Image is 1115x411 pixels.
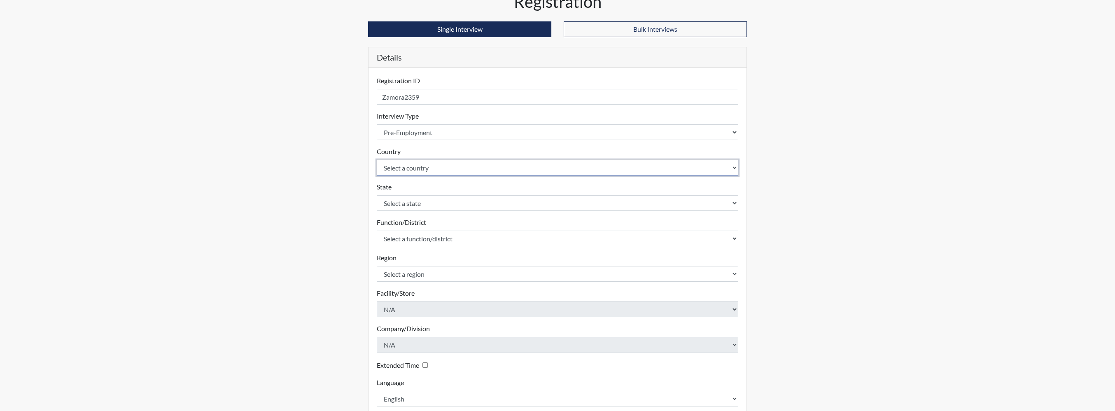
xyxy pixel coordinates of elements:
[377,89,738,105] input: Insert a Registration ID, which needs to be a unique alphanumeric value for each interviewee
[377,147,401,156] label: Country
[377,111,419,121] label: Interview Type
[377,217,426,227] label: Function/District
[377,182,392,192] label: State
[377,359,431,371] div: Checking this box will provide the interviewee with an accomodation of extra time to answer each ...
[368,21,551,37] button: Single Interview
[369,47,746,68] h5: Details
[377,324,430,334] label: Company/Division
[564,21,747,37] button: Bulk Interviews
[377,288,415,298] label: Facility/Store
[377,253,397,263] label: Region
[377,76,420,86] label: Registration ID
[377,360,419,370] label: Extended Time
[377,378,404,388] label: Language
